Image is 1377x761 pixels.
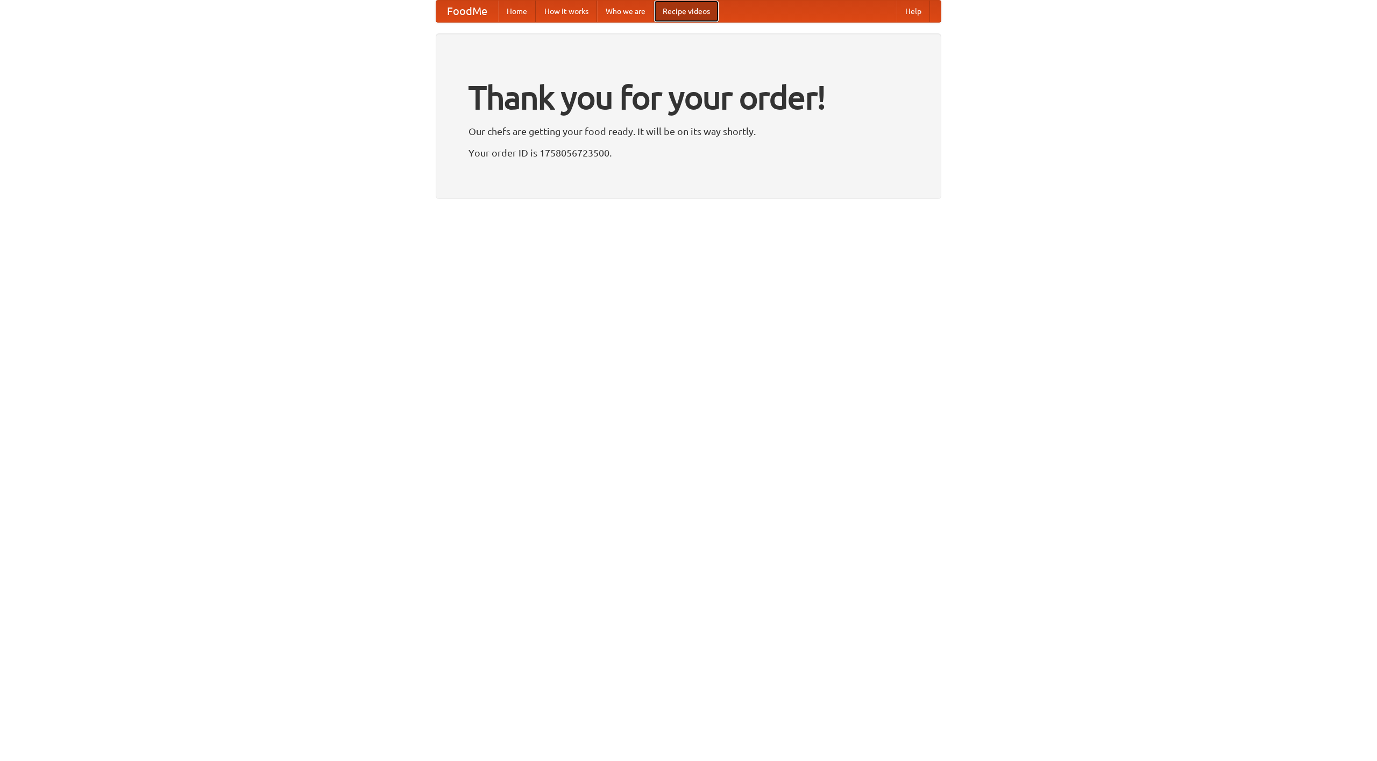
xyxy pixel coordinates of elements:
h1: Thank you for your order! [469,72,908,123]
a: FoodMe [436,1,498,22]
p: Our chefs are getting your food ready. It will be on its way shortly. [469,123,908,139]
a: How it works [536,1,597,22]
p: Your order ID is 1758056723500. [469,145,908,161]
a: Help [897,1,930,22]
a: Home [498,1,536,22]
a: Who we are [597,1,654,22]
a: Recipe videos [654,1,719,22]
